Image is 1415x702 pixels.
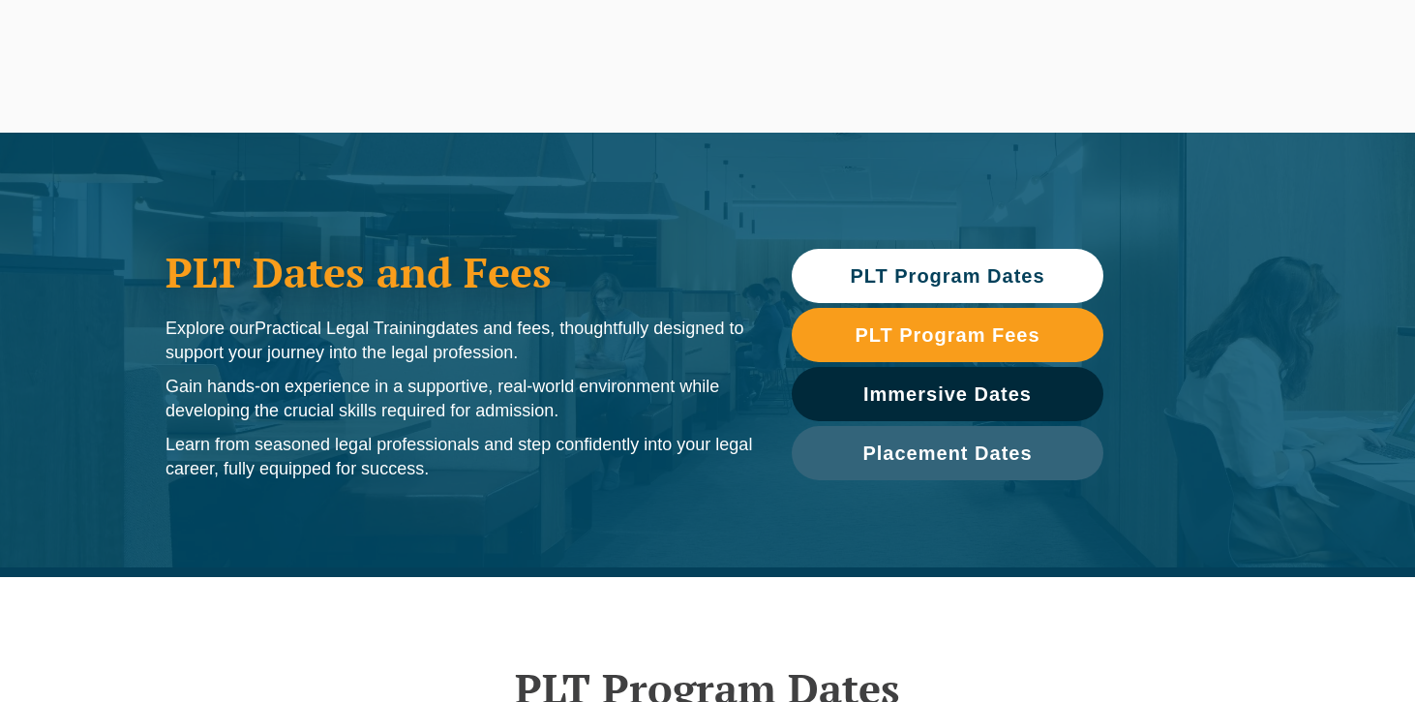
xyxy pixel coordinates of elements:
a: Placement Dates [792,426,1103,480]
a: Immersive Dates [792,367,1103,421]
span: PLT Program Dates [850,266,1044,286]
p: Gain hands-on experience in a supportive, real-world environment while developing the crucial ski... [166,375,753,423]
span: Immersive Dates [863,384,1032,404]
span: PLT Program Fees [855,325,1039,345]
h1: PLT Dates and Fees [166,248,753,296]
p: Explore our dates and fees, thoughtfully designed to support your journey into the legal profession. [166,317,753,365]
a: PLT Program Dates [792,249,1103,303]
span: Placement Dates [862,443,1032,463]
span: Practical Legal Training [255,319,436,338]
a: PLT Program Fees [792,308,1103,362]
p: Learn from seasoned legal professionals and step confidently into your legal career, fully equipp... [166,433,753,481]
